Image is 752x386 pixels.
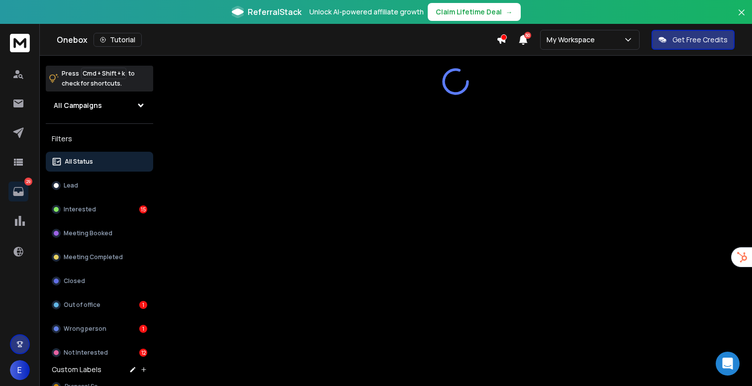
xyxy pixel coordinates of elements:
h3: Filters [46,132,153,146]
span: ReferralStack [248,6,301,18]
span: 50 [524,32,531,39]
p: All Status [65,158,93,166]
button: E [10,360,30,380]
p: Wrong person [64,325,106,333]
button: Wrong person1 [46,319,153,339]
button: Close banner [735,6,748,30]
h1: All Campaigns [54,100,102,110]
button: Out of office1 [46,295,153,315]
button: Meeting Booked [46,223,153,243]
p: 29 [24,178,32,186]
span: Cmd + Shift + k [81,68,126,79]
p: Out of office [64,301,100,309]
p: Closed [64,277,85,285]
p: Lead [64,182,78,190]
button: Meeting Completed [46,247,153,267]
button: Get Free Credits [652,30,735,50]
div: 1 [139,301,147,309]
button: Claim Lifetime Deal→ [428,3,521,21]
p: Get Free Credits [672,35,728,45]
p: My Workspace [547,35,599,45]
div: 1 [139,325,147,333]
a: 29 [8,182,28,201]
button: Lead [46,176,153,195]
h3: Custom Labels [52,365,101,375]
p: Not Interested [64,349,108,357]
button: Tutorial [94,33,142,47]
button: Not Interested12 [46,343,153,363]
button: All Status [46,152,153,172]
button: Closed [46,271,153,291]
div: Open Intercom Messenger [716,352,740,376]
div: 12 [139,349,147,357]
button: All Campaigns [46,96,153,115]
p: Unlock AI-powered affiliate growth [309,7,424,17]
div: Onebox [57,33,496,47]
button: Interested15 [46,199,153,219]
p: Meeting Completed [64,253,123,261]
div: 15 [139,205,147,213]
span: → [506,7,513,17]
p: Interested [64,205,96,213]
p: Press to check for shortcuts. [62,69,135,89]
p: Meeting Booked [64,229,112,237]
